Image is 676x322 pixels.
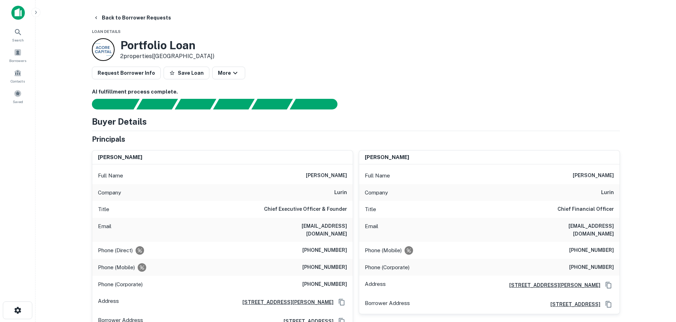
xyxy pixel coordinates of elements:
[120,39,214,52] h3: Portfolio Loan
[164,67,209,79] button: Save Loan
[237,298,334,306] a: [STREET_ADDRESS][PERSON_NAME]
[365,188,388,197] p: Company
[557,205,614,214] h6: Chief Financial Officer
[136,246,144,255] div: Requests to not be contacted at this number
[641,265,676,299] iframe: Chat Widget
[336,297,347,307] button: Copy Address
[12,37,24,43] span: Search
[2,25,33,44] a: Search
[365,299,410,310] p: Borrower Address
[92,134,125,145] h5: Principals
[98,280,143,289] p: Phone (Corporate)
[529,222,614,238] h6: [EMAIL_ADDRESS][DOMAIN_NAME]
[9,58,26,63] span: Borrowers
[290,99,346,109] div: AI fulfillment process complete.
[11,78,25,84] span: Contacts
[2,87,33,106] a: Saved
[365,246,402,255] p: Phone (Mobile)
[365,205,376,214] p: Title
[601,188,614,197] h6: lurin
[83,99,137,109] div: Sending borrower request to AI...
[98,222,111,238] p: Email
[98,246,133,255] p: Phone (Direct)
[98,153,142,162] h6: [PERSON_NAME]
[405,246,413,255] div: Requests to not be contacted at this number
[2,66,33,85] a: Contacts
[120,52,214,61] p: 2 properties ([GEOGRAPHIC_DATA])
[603,299,614,310] button: Copy Address
[212,67,245,79] button: More
[136,99,178,109] div: Your request is received and processing...
[175,99,216,109] div: Documents found, AI parsing details...
[92,67,161,79] button: Request Borrower Info
[92,115,147,128] h4: Buyer Details
[138,263,146,272] div: Requests to not be contacted at this number
[306,171,347,180] h6: [PERSON_NAME]
[365,153,409,162] h6: [PERSON_NAME]
[11,6,25,20] img: capitalize-icon.png
[302,263,347,272] h6: [PHONE_NUMBER]
[251,99,293,109] div: Principals found, still searching for contact information. This may take time...
[2,46,33,65] a: Borrowers
[90,11,174,24] button: Back to Borrower Requests
[334,188,347,197] h6: lurin
[92,29,121,34] span: Loan Details
[365,222,378,238] p: Email
[365,171,390,180] p: Full Name
[569,263,614,272] h6: [PHONE_NUMBER]
[98,297,119,307] p: Address
[98,188,121,197] p: Company
[365,280,386,290] p: Address
[13,99,23,104] span: Saved
[302,246,347,255] h6: [PHONE_NUMBER]
[504,281,600,289] a: [STREET_ADDRESS][PERSON_NAME]
[603,280,614,290] button: Copy Address
[365,263,410,272] p: Phone (Corporate)
[569,246,614,255] h6: [PHONE_NUMBER]
[573,171,614,180] h6: [PERSON_NAME]
[262,222,347,238] h6: [EMAIL_ADDRESS][DOMAIN_NAME]
[302,280,347,289] h6: [PHONE_NUMBER]
[98,171,123,180] p: Full Name
[264,205,347,214] h6: Chief Executive Officer & Founder
[92,88,620,96] h6: AI fulfillment process complete.
[545,300,600,308] a: [STREET_ADDRESS]
[213,99,254,109] div: Principals found, AI now looking for contact information...
[98,205,109,214] p: Title
[98,263,135,272] p: Phone (Mobile)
